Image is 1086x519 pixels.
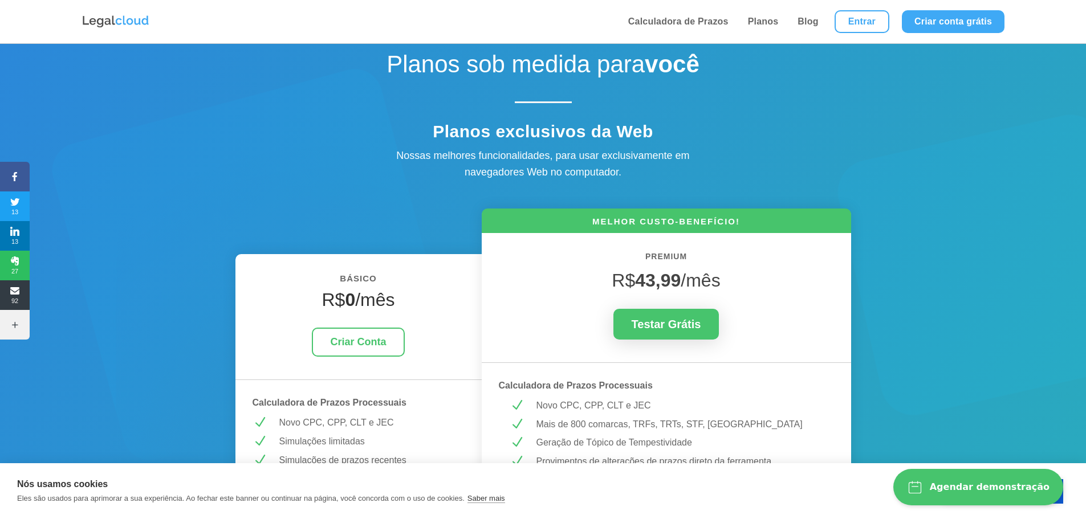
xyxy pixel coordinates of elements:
[536,454,823,469] p: Provimentos de alterações de prazos direto da ferramenta
[17,479,108,489] strong: Nós usamos cookies
[312,328,404,357] a: Criar Conta
[835,10,889,33] a: Entrar
[536,417,823,432] p: Mais de 800 comarcas, TRFs, TRTs, STF, [GEOGRAPHIC_DATA]
[279,453,465,468] p: Simulações de prazos recentes
[344,121,743,148] h4: Planos exclusivos da Web
[372,148,714,181] div: Nossas melhores funcionalidades, para usar exclusivamente em navegadores Web no computador.
[17,494,465,502] p: Eles são usados para aprimorar a sua experiência. Ao fechar este banner ou continuar na página, v...
[279,415,465,430] p: Novo CPC, CPP, CLT e JEC
[613,309,719,340] a: Testar Grátis
[612,270,720,291] span: R$ /mês
[499,381,653,390] strong: Calculadora de Prazos Processuais
[253,271,465,292] h6: BÁSICO
[510,417,524,431] span: N
[253,289,465,316] h4: R$ /mês
[253,434,267,448] span: N
[467,494,505,503] a: Saber mais
[344,50,743,84] h1: Planos sob medida para
[345,289,355,310] strong: 0
[253,398,406,407] strong: Calculadora de Prazos Processuais
[482,215,851,233] h6: MELHOR CUSTO-BENEFÍCIO!
[253,415,267,430] span: N
[510,398,524,412] span: N
[279,434,465,449] p: Simulações limitadas
[902,10,1004,33] a: Criar conta grátis
[253,453,267,467] span: N
[499,250,834,269] h6: PREMIUM
[536,398,823,413] p: Novo CPC, CPP, CLT e JEC
[645,51,699,77] strong: você
[536,435,823,450] p: Geração de Tópico de Tempestividade
[510,435,524,449] span: N
[510,454,524,468] span: N
[82,14,150,29] img: Logo da Legalcloud
[635,270,681,291] strong: 43,99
